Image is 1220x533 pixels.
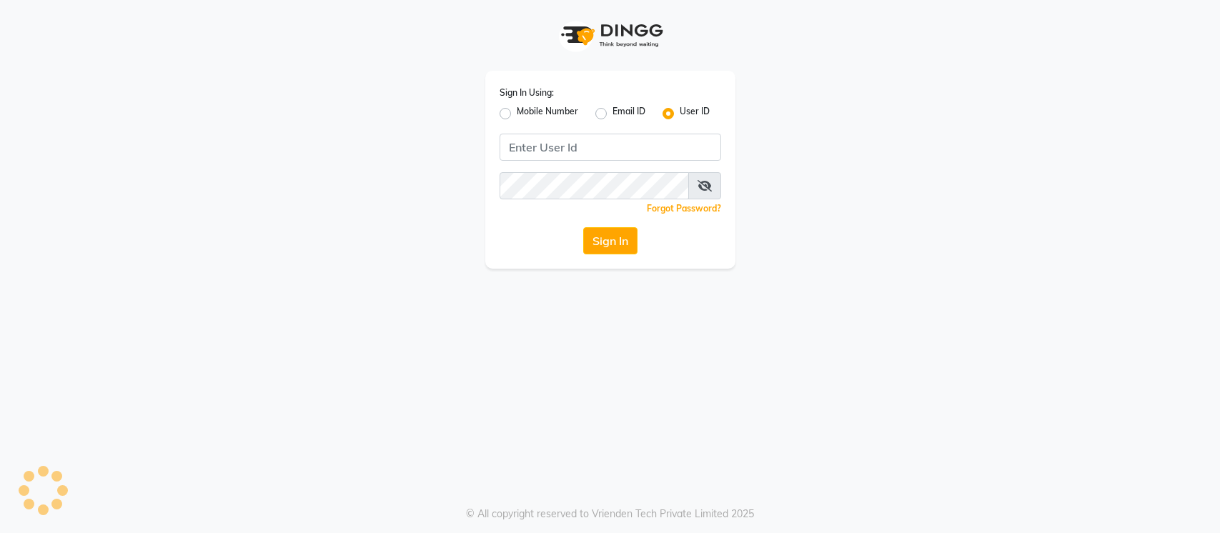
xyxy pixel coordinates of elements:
label: User ID [680,105,710,122]
label: Sign In Using: [500,86,554,99]
label: Mobile Number [517,105,578,122]
label: Email ID [613,105,645,122]
img: logo1.svg [553,14,668,56]
input: Username [500,134,721,161]
a: Forgot Password? [647,203,721,214]
button: Sign In [583,227,638,254]
input: Username [500,172,689,199]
